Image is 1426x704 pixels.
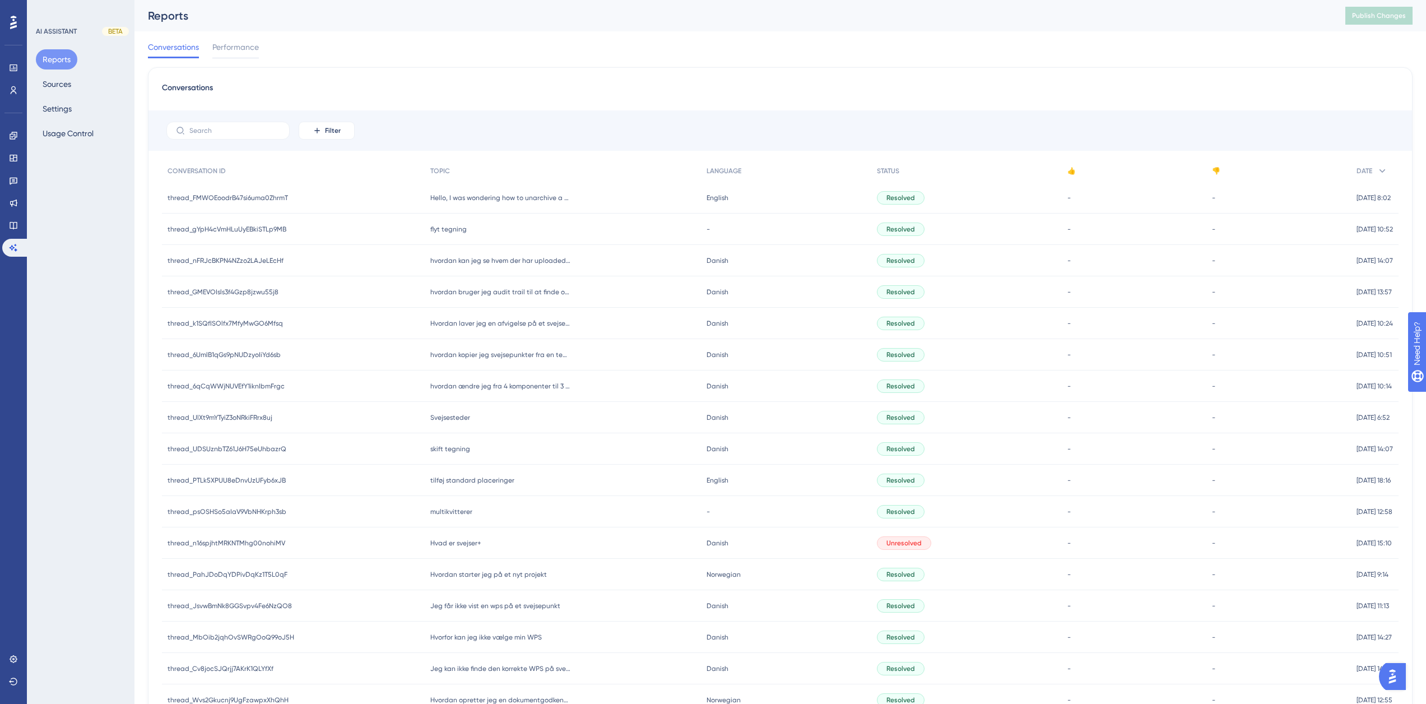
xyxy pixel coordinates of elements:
[1212,539,1215,548] span: -
[430,444,470,453] span: skift tegning
[1067,382,1071,391] span: -
[707,225,710,234] span: -
[1212,633,1215,642] span: -
[1212,193,1215,202] span: -
[886,288,915,297] span: Resolved
[886,350,915,359] span: Resolved
[707,664,728,673] span: Danish
[36,27,77,36] div: AI ASSISTANT
[886,633,915,642] span: Resolved
[1357,444,1393,453] span: [DATE] 14:07
[1357,570,1388,579] span: [DATE] 9:14
[168,350,281,359] span: thread_6UmlB1qGs9pNUDzyoIiYd6sb
[168,601,292,610] span: thread_JsvwBmNk8GGSvpv4Fe6NzQO8
[1067,193,1071,202] span: -
[168,570,287,579] span: thread_PahJDoDqYDPivDqKz1T5L0qF
[707,444,728,453] span: Danish
[1357,166,1372,175] span: DATE
[1067,288,1071,297] span: -
[707,476,728,485] span: English
[1212,288,1215,297] span: -
[1067,601,1071,610] span: -
[36,123,100,143] button: Usage Control
[1067,539,1071,548] span: -
[886,225,915,234] span: Resolved
[148,8,1317,24] div: Reports
[168,288,278,297] span: thread_GMEVOIsls3f4Gzp8jzwu55j8
[168,166,226,175] span: CONVERSATION ID
[1067,413,1071,422] span: -
[707,633,728,642] span: Danish
[886,382,915,391] span: Resolved
[430,539,481,548] span: Hvad er svejser+
[1067,444,1071,453] span: -
[325,126,341,135] span: Filter
[212,40,259,54] span: Performance
[886,476,915,485] span: Resolved
[430,413,470,422] span: Svejsesteder
[1357,507,1392,516] span: [DATE] 12:58
[1067,350,1071,359] span: -
[707,507,710,516] span: -
[1357,288,1392,297] span: [DATE] 13:57
[1212,601,1215,610] span: -
[162,81,213,101] span: Conversations
[1357,664,1391,673] span: [DATE] 14:14
[168,664,273,673] span: thread_Cv8jocSJQrjj7AKrK1QLYfXf
[168,444,286,453] span: thread_UDSUznbTZ61J6H75eUhbazrQ
[430,350,570,359] span: hvordan kopier jeg svejsepunkter fra en tegning til en anden tegning
[1357,476,1391,485] span: [DATE] 18:16
[1212,476,1215,485] span: -
[1357,193,1391,202] span: [DATE] 8:02
[430,570,547,579] span: Hvordan starter jeg på et nyt projekt
[707,350,728,359] span: Danish
[430,256,570,265] span: hvordan kan jeg se hvem der har uploaded en fil (inspektionsrapport) på et projekt
[886,413,915,422] span: Resolved
[168,319,283,328] span: thread_k1SQfISOlfx7MfyMwGO6Mfsq
[707,193,728,202] span: English
[430,664,570,673] span: Jeg kan ikke finde den korrekte WPS på svejspunktet. Hvad er problemet?
[430,507,472,516] span: multikvitterer
[168,382,285,391] span: thread_6qCqWWjNUVEfY1iknIbmFrgc
[1357,350,1392,359] span: [DATE] 10:51
[1067,225,1071,234] span: -
[886,601,915,610] span: Resolved
[707,319,728,328] span: Danish
[1067,570,1071,579] span: -
[1357,539,1392,548] span: [DATE] 15:10
[189,127,280,135] input: Search
[1212,225,1215,234] span: -
[168,256,284,265] span: thread_nFRJcBKPN4NZzo2LAJeLEcHf
[168,539,285,548] span: thread_n16spjhtMRKNTMhg00nohiMV
[886,539,922,548] span: Unresolved
[36,74,78,94] button: Sources
[430,319,570,328] span: Hvordan laver jeg en afvigelse på et svejsepunkt
[1067,664,1071,673] span: -
[430,166,450,175] span: TOPIC
[1067,166,1076,175] span: 👍
[1212,444,1215,453] span: -
[430,193,570,202] span: Hello, I was wondering how to unarchive a weldpoint
[707,256,728,265] span: Danish
[430,633,542,642] span: Hvorfor kan jeg ikke vælge min WPS
[430,288,570,297] span: hvordan bruger jeg audit trail til at finde oplysninger på en fil der uploadet til en inspektion
[1212,507,1215,516] span: -
[886,444,915,453] span: Resolved
[430,382,570,391] span: hvordan ændre jeg fra 4 komponenter til 3 komponenter på en tegning
[1067,507,1071,516] span: -
[1357,382,1392,391] span: [DATE] 10:14
[1067,633,1071,642] span: -
[1212,319,1215,328] span: -
[707,413,728,422] span: Danish
[707,382,728,391] span: Danish
[1212,570,1215,579] span: -
[1067,256,1071,265] span: -
[168,413,272,422] span: thread_UlXt9mYTyiZ3oNRkiFRrx8uj
[886,570,915,579] span: Resolved
[102,27,129,36] div: BETA
[1212,382,1215,391] span: -
[707,601,728,610] span: Danish
[148,40,199,54] span: Conversations
[886,193,915,202] span: Resolved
